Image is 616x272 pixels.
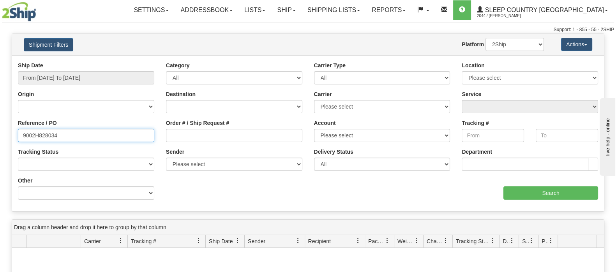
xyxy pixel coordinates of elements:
[397,237,414,245] span: Weight
[131,237,156,245] span: Tracking #
[462,90,481,98] label: Service
[314,148,353,156] label: Delivery Status
[291,234,305,247] a: Sender filter column settings
[18,177,32,184] label: Other
[302,0,366,20] a: Shipping lists
[84,237,101,245] span: Carrier
[24,38,73,51] button: Shipment Filters
[368,237,385,245] span: Packages
[166,61,190,69] label: Category
[525,234,538,247] a: Shipment Issues filter column settings
[128,0,175,20] a: Settings
[486,234,499,247] a: Tracking Status filter column settings
[271,0,301,20] a: Ship
[2,26,614,33] div: Support: 1 - 855 - 55 - 2SHIP
[462,40,484,48] label: Platform
[439,234,452,247] a: Charge filter column settings
[456,237,490,245] span: Tracking Status
[522,237,529,245] span: Shipment Issues
[503,237,509,245] span: Delivery Status
[477,12,535,20] span: 2044 / [PERSON_NAME]
[18,148,58,156] label: Tracking Status
[598,96,615,175] iframe: chat widget
[410,234,423,247] a: Weight filter column settings
[471,0,614,20] a: Sleep Country [GEOGRAPHIC_DATA] 2044 / [PERSON_NAME]
[462,148,492,156] label: Department
[462,129,524,142] input: From
[505,234,519,247] a: Delivery Status filter column settings
[462,119,489,127] label: Tracking #
[351,234,365,247] a: Recipient filter column settings
[483,7,604,13] span: Sleep Country [GEOGRAPHIC_DATA]
[542,237,548,245] span: Pickup Status
[18,119,57,127] label: Reference / PO
[536,129,598,142] input: To
[248,237,265,245] span: Sender
[192,234,205,247] a: Tracking # filter column settings
[175,0,238,20] a: Addressbook
[314,61,346,69] label: Carrier Type
[166,90,196,98] label: Destination
[231,234,244,247] a: Ship Date filter column settings
[503,186,598,200] input: Search
[18,61,43,69] label: Ship Date
[238,0,271,20] a: Lists
[462,61,484,69] label: Location
[2,2,36,21] img: logo2044.jpg
[166,148,184,156] label: Sender
[114,234,127,247] a: Carrier filter column settings
[544,234,558,247] a: Pickup Status filter column settings
[314,90,332,98] label: Carrier
[166,119,229,127] label: Order # / Ship Request #
[209,237,233,245] span: Ship Date
[427,237,443,245] span: Charge
[366,0,411,20] a: Reports
[12,220,604,235] div: grid grouping header
[18,90,34,98] label: Origin
[6,7,72,12] div: live help - online
[561,38,592,51] button: Actions
[381,234,394,247] a: Packages filter column settings
[314,119,336,127] label: Account
[308,237,331,245] span: Recipient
